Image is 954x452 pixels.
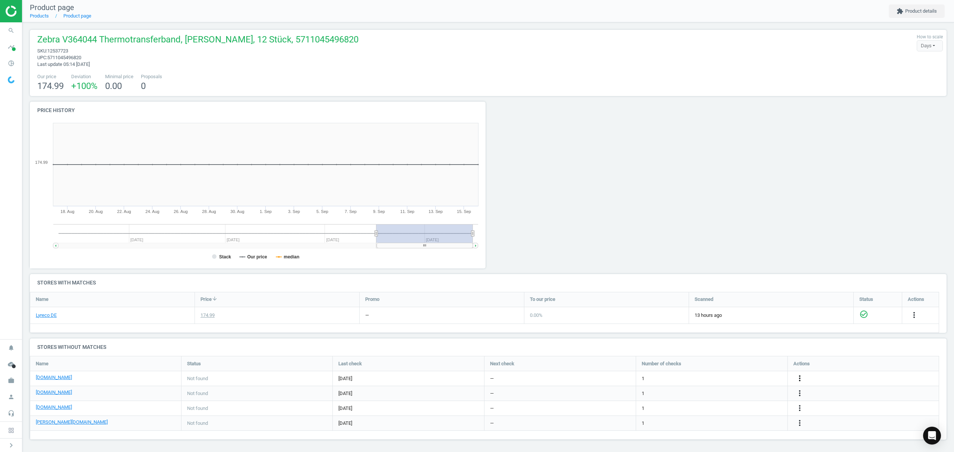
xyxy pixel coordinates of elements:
[795,404,804,413] button: more_vert
[859,296,873,303] span: Status
[35,160,48,165] text: 174.99
[530,296,555,303] span: To our price
[917,40,943,51] div: Days
[30,13,49,19] a: Products
[4,341,18,355] i: notifications
[47,55,81,60] span: 5711045496820
[30,338,947,356] h4: Stores without matches
[230,209,244,214] tspan: 30. Aug
[63,13,91,19] a: Product page
[187,405,208,412] span: Not found
[36,312,57,319] a: Lyreco DE
[202,209,216,214] tspan: 28. Aug
[4,406,18,420] i: headset_mic
[923,427,941,445] div: Open Intercom Messenger
[37,61,90,67] span: Last update 05:14 [DATE]
[36,374,72,381] a: [DOMAIN_NAME]
[795,374,804,383] i: more_vert
[174,209,187,214] tspan: 26. Aug
[400,209,414,214] tspan: 11. Sep
[36,296,48,303] span: Name
[36,360,48,367] span: Name
[642,375,644,382] span: 1
[200,312,215,319] div: 174.99
[219,254,231,260] tspan: Stack
[345,209,357,214] tspan: 7. Sep
[695,296,713,303] span: Scanned
[200,296,212,303] span: Price
[30,274,947,292] h4: Stores with matches
[117,209,131,214] tspan: 22. Aug
[338,360,362,367] span: Last check
[37,73,64,80] span: Our price
[288,209,300,214] tspan: 3. Sep
[4,357,18,371] i: cloud_done
[47,48,68,54] span: 12537723
[36,389,72,396] a: [DOMAIN_NAME]
[429,209,443,214] tspan: 13. Sep
[795,389,804,398] i: more_vert
[36,419,108,426] a: [PERSON_NAME][DOMAIN_NAME]
[530,312,543,318] span: 0.00 %
[260,209,272,214] tspan: 1. Sep
[30,3,74,12] span: Product page
[8,76,15,83] img: wGWNvw8QSZomAAAAABJRU5ErkJggg==
[642,390,644,397] span: 1
[105,73,133,80] span: Minimal price
[917,34,943,40] label: How to scale
[212,296,218,302] i: arrow_downward
[859,310,868,319] i: check_circle_outline
[30,102,486,119] h4: Price history
[187,390,208,397] span: Not found
[37,81,64,91] span: 174.99
[187,375,208,382] span: Not found
[4,40,18,54] i: timeline
[338,405,478,412] span: [DATE]
[642,405,644,412] span: 1
[490,390,494,397] span: —
[490,420,494,427] span: —
[37,48,47,54] span: sku :
[141,81,146,91] span: 0
[365,296,379,303] span: Promo
[490,375,494,382] span: —
[795,418,804,427] i: more_vert
[187,420,208,427] span: Not found
[338,390,478,397] span: [DATE]
[4,390,18,404] i: person
[642,360,681,367] span: Number of checks
[338,375,478,382] span: [DATE]
[908,296,924,303] span: Actions
[187,360,201,367] span: Status
[105,81,122,91] span: 0.00
[316,209,328,214] tspan: 5. Sep
[2,440,20,450] button: chevron_right
[695,312,848,319] span: 13 hours ago
[71,73,98,80] span: Deviation
[4,23,18,38] i: search
[365,312,369,319] div: —
[89,209,102,214] tspan: 20. Aug
[6,6,59,17] img: ajHJNr6hYgQAAAAASUVORK5CYII=
[36,404,72,411] a: [DOMAIN_NAME]
[4,373,18,388] i: work
[795,374,804,383] button: more_vert
[141,73,162,80] span: Proposals
[338,420,478,427] span: [DATE]
[795,389,804,398] button: more_vert
[490,360,514,367] span: Next check
[793,360,810,367] span: Actions
[910,311,919,320] button: more_vert
[71,81,98,91] span: +100 %
[889,4,945,18] button: extensionProduct details
[60,209,74,214] tspan: 18. Aug
[284,254,299,260] tspan: median
[4,56,18,70] i: pie_chart_outlined
[490,405,494,412] span: —
[795,404,804,413] i: more_vert
[642,420,644,427] span: 1
[37,55,47,60] span: upc :
[145,209,159,214] tspan: 24. Aug
[457,209,471,214] tspan: 15. Sep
